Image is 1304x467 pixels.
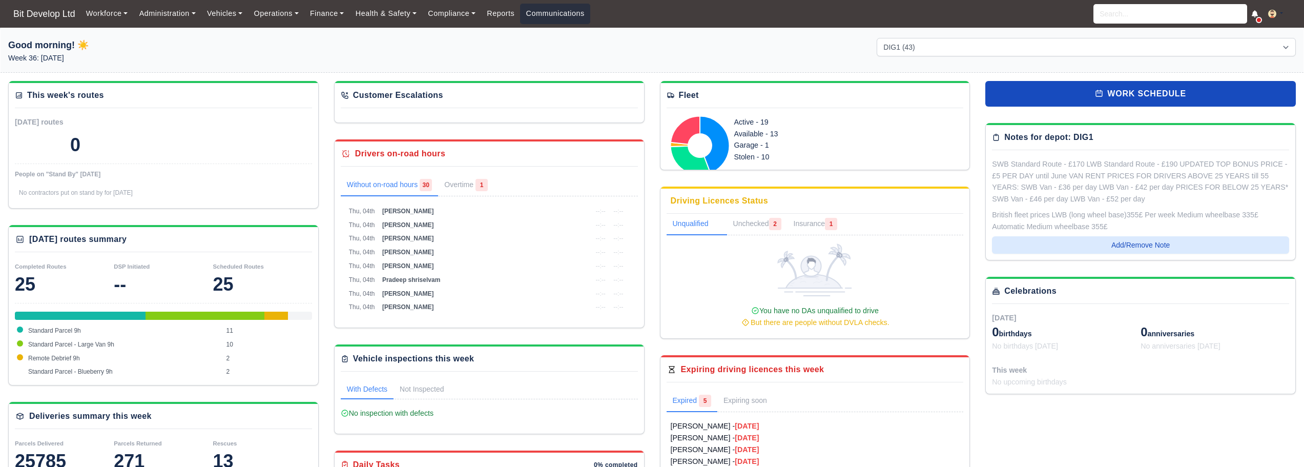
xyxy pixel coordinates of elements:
div: Active - 19 [734,116,883,128]
div: Drivers on-road hours [355,148,445,160]
div: Deliveries summary this week [29,410,152,422]
div: 0 [70,135,80,155]
span: Standard Parcel 9h [28,327,81,334]
span: --:-- [613,249,623,256]
div: Vehicle inspections this week [353,353,474,365]
small: Rescues [213,440,237,446]
div: SWB Standard Route - £170 LWB Standard Route - £190 UPDATED TOP BONUS PRICE - £5 PER DAY until Ju... [992,158,1289,205]
button: Add/Remove Note [992,236,1289,254]
p: Week 36: [DATE] [8,52,427,64]
a: Expiring soon [717,391,788,412]
a: Unqualified [667,214,727,235]
a: Without on-road hours [341,175,439,196]
small: Completed Routes [15,263,67,270]
span: --:-- [613,290,623,297]
div: birthdays [992,324,1141,340]
a: Administration [133,4,201,24]
span: This week [992,366,1027,374]
div: 25 [15,274,114,295]
div: This week's routes [27,89,104,101]
div: Available - 13 [734,128,883,140]
div: Driving Licences Status [671,195,769,207]
span: --:-- [595,221,605,229]
div: [DATE] routes [15,116,163,128]
a: Finance [304,4,350,24]
span: --:-- [595,235,605,242]
a: work schedule [985,81,1296,107]
div: [DATE] routes summary [29,233,127,246]
td: 2 [224,365,312,379]
div: Celebrations [1004,285,1057,297]
div: Fleet [679,89,699,101]
span: Remote Debrief 9h [28,355,80,362]
a: Operations [248,4,304,24]
small: Parcels Returned [114,440,162,446]
span: --:-- [613,235,623,242]
span: Thu, 04th [349,235,375,242]
div: Stolen - 10 [734,151,883,163]
a: [PERSON_NAME] -[DATE] [671,432,960,444]
span: --:-- [613,303,623,311]
span: --:-- [613,276,623,283]
span: Thu, 04th [349,221,375,229]
div: Standard Parcel 9h [15,312,146,320]
div: People on "Stand By" [DATE] [15,170,312,178]
div: Remote Debrief 9h [264,312,288,320]
a: Overtime [438,175,494,196]
strong: [DATE] [735,422,759,430]
span: Thu, 04th [349,290,375,297]
span: --:-- [595,290,605,297]
iframe: Chat Widget [1253,418,1304,467]
span: Thu, 04th [349,276,375,283]
div: Garage - 1 [734,139,883,151]
span: Thu, 04th [349,262,375,270]
span: 1 [825,218,837,230]
span: --:-- [613,208,623,215]
span: No inspection with defects [341,409,433,417]
strong: [DATE] [735,457,759,465]
span: No contractors put on stand by for [DATE] [19,189,133,196]
div: Customer Escalations [353,89,443,101]
span: 2 [769,218,781,230]
span: 0 [992,325,999,339]
strong: [DATE] [735,445,759,454]
div: Expiring driving licences this week [681,363,824,376]
span: No birthdays [DATE] [992,342,1058,350]
span: Thu, 04th [349,303,375,311]
a: Bit Develop Ltd [8,4,80,24]
span: Standard Parcel - Blueberry 9h [28,368,113,375]
span: [PERSON_NAME] [382,303,434,311]
span: --:-- [595,276,605,283]
span: --:-- [613,221,623,229]
span: [PERSON_NAME] [382,290,434,297]
a: Not Inspected [394,380,450,399]
a: With Defects [341,380,394,399]
span: Thu, 04th [349,249,375,256]
span: No upcoming birthdays [992,378,1067,386]
span: --:-- [595,262,605,270]
span: Standard Parcel - Large Van 9h [28,341,114,348]
span: --:-- [595,249,605,256]
span: Pradeep shriselvam [382,276,440,283]
span: --:-- [595,208,605,215]
div: anniversaries [1141,324,1289,340]
a: [PERSON_NAME] -[DATE] [671,444,960,456]
div: British fleet prices LWB (long wheel base)355£ Per week Medium wheelbase 335£ Automatic Medium wh... [992,209,1289,233]
small: Scheduled Routes [213,263,264,270]
small: DSP Initiated [114,263,150,270]
a: Workforce [80,4,134,24]
span: 30 [420,179,432,191]
div: Standard Parcel - Large Van 9h [146,312,264,320]
a: Health & Safety [350,4,423,24]
strong: [DATE] [735,434,759,442]
span: [PERSON_NAME] [382,208,434,215]
span: 1 [475,179,488,191]
span: [PERSON_NAME] [382,262,434,270]
span: [PERSON_NAME] [382,221,434,229]
a: Insurance [788,214,843,235]
div: But there are people without DVLA checks. [671,317,960,329]
td: 10 [224,338,312,352]
span: [PERSON_NAME] [382,249,434,256]
a: Reports [481,4,520,24]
